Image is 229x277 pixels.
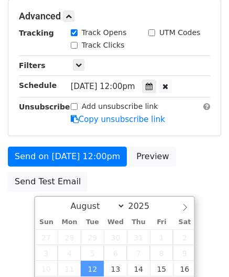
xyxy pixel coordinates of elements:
[127,261,150,276] span: August 14, 2025
[71,115,165,124] a: Copy unsubscribe link
[104,229,127,245] span: July 30, 2025
[81,229,104,245] span: July 29, 2025
[173,219,196,226] span: Sat
[82,40,125,51] label: Track Clicks
[58,245,81,261] span: August 4, 2025
[177,227,229,277] iframe: Chat Widget
[19,103,70,111] strong: Unsubscribe
[35,219,58,226] span: Sun
[150,219,173,226] span: Fri
[127,245,150,261] span: August 7, 2025
[8,147,127,167] a: Send on [DATE] 12:00pm
[159,27,200,38] label: UTM Codes
[129,147,176,167] a: Preview
[19,10,210,22] h5: Advanced
[35,229,58,245] span: July 27, 2025
[173,245,196,261] span: August 9, 2025
[150,261,173,276] span: August 15, 2025
[125,201,163,211] input: Year
[81,261,104,276] span: August 12, 2025
[19,81,57,90] strong: Schedule
[173,261,196,276] span: August 16, 2025
[19,61,46,70] strong: Filters
[19,29,54,37] strong: Tracking
[150,245,173,261] span: August 8, 2025
[104,219,127,226] span: Wed
[8,172,88,192] a: Send Test Email
[82,27,127,38] label: Track Opens
[127,219,150,226] span: Thu
[35,261,58,276] span: August 10, 2025
[58,261,81,276] span: August 11, 2025
[81,219,104,226] span: Tue
[104,245,127,261] span: August 6, 2025
[150,229,173,245] span: August 1, 2025
[58,219,81,226] span: Mon
[104,261,127,276] span: August 13, 2025
[81,245,104,261] span: August 5, 2025
[35,245,58,261] span: August 3, 2025
[71,82,135,91] span: [DATE] 12:00pm
[173,229,196,245] span: August 2, 2025
[58,229,81,245] span: July 28, 2025
[127,229,150,245] span: July 31, 2025
[82,101,158,112] label: Add unsubscribe link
